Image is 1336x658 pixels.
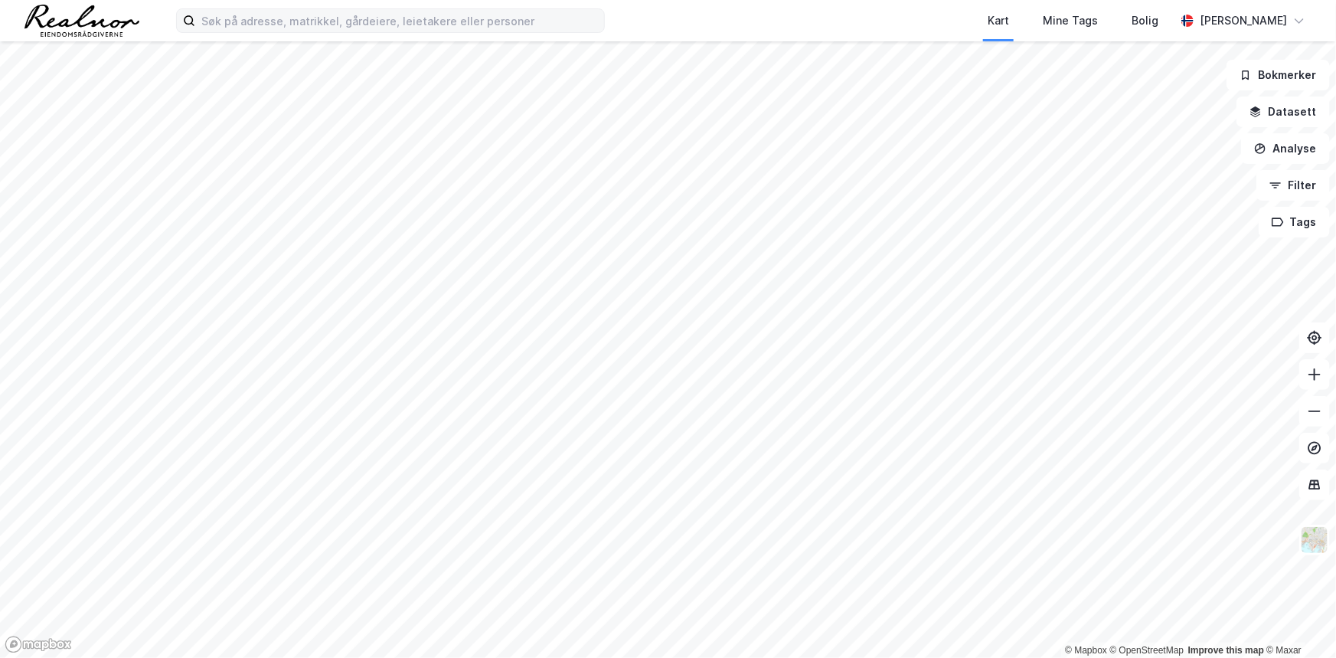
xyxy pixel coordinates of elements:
[1236,97,1330,127] button: Datasett
[1043,11,1098,30] div: Mine Tags
[1259,584,1336,658] iframe: Chat Widget
[5,636,72,653] a: Mapbox homepage
[1132,11,1158,30] div: Bolig
[1259,584,1336,658] div: Kontrollprogram for chat
[24,5,139,37] img: realnor-logo.934646d98de889bb5806.png
[1259,207,1330,237] button: Tags
[1188,645,1264,656] a: Improve this map
[1241,133,1330,164] button: Analyse
[195,9,604,32] input: Søk på adresse, matrikkel, gårdeiere, leietakere eller personer
[988,11,1009,30] div: Kart
[1227,60,1330,90] button: Bokmerker
[1256,170,1330,201] button: Filter
[1200,11,1287,30] div: [PERSON_NAME]
[1110,645,1184,656] a: OpenStreetMap
[1300,525,1329,555] img: Z
[1065,645,1107,656] a: Mapbox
